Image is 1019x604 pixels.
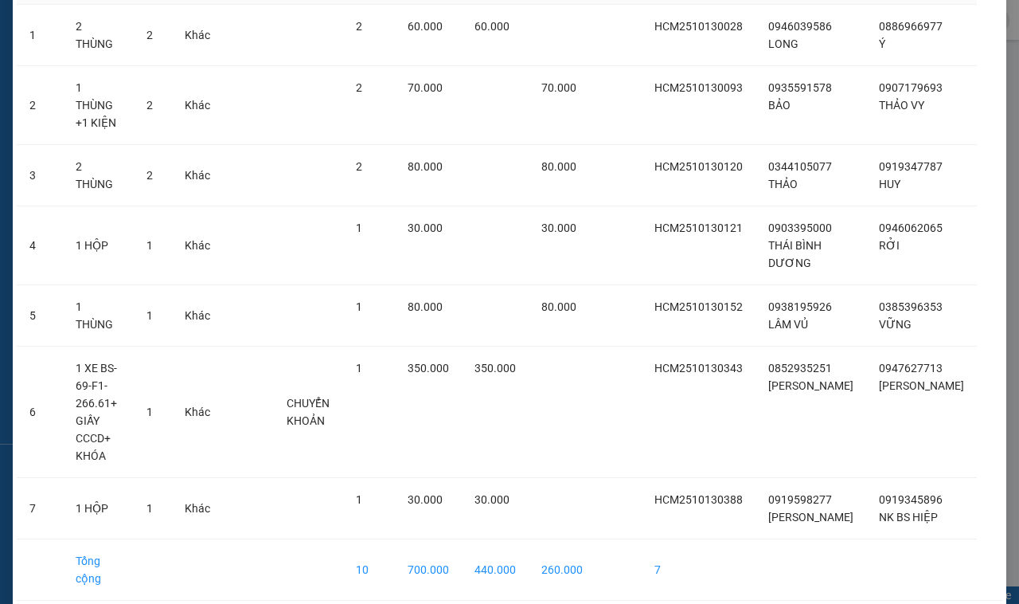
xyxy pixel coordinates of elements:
[146,502,153,515] span: 1
[474,493,509,506] span: 30.000
[654,222,743,234] span: HCM2510130121
[768,318,808,331] span: LÂM VỦ
[63,206,134,285] td: 1 HỘP
[408,20,443,33] span: 60.000
[768,362,832,375] span: 0852935251
[356,81,362,94] span: 2
[63,66,134,145] td: 1 THÙNG +1 KIỆN
[654,81,743,94] span: HCM2510130093
[408,493,443,506] span: 30.000
[879,99,924,112] span: THẢO VY
[287,397,330,427] span: CHUYỂN KHOẢN
[146,239,153,252] span: 1
[172,285,223,347] td: Khác
[879,222,943,234] span: 0946062065
[63,5,134,66] td: 2 THÙNG
[879,362,943,375] span: 0947627713
[879,318,912,331] span: VỮNG
[654,362,743,375] span: HCM2510130343
[172,347,223,478] td: Khác
[768,160,832,173] span: 0344105077
[879,37,885,50] span: Ý
[768,178,798,190] span: THẢO
[768,20,832,33] span: 0946039586
[17,285,63,347] td: 5
[356,160,362,173] span: 2
[879,20,943,33] span: 0886966977
[879,160,943,173] span: 0919347787
[879,239,900,252] span: RỞI
[63,478,134,539] td: 1 HỘP
[474,362,516,375] span: 350.000
[768,300,832,313] span: 0938195926
[879,81,943,94] span: 0907179693
[541,81,576,94] span: 70.000
[172,5,223,66] td: Khác
[63,145,134,206] td: 2 THÙNG
[768,222,832,234] span: 0903395000
[768,99,791,112] span: BẢO
[395,539,462,601] td: 700.000
[474,20,509,33] span: 60.000
[356,493,362,506] span: 1
[17,206,63,285] td: 4
[529,539,595,601] td: 260.000
[408,81,443,94] span: 70.000
[172,206,223,285] td: Khác
[879,493,943,506] span: 0919345896
[408,300,443,313] span: 80.000
[654,20,743,33] span: HCM2510130028
[146,99,153,112] span: 2
[146,169,153,182] span: 2
[17,478,63,539] td: 7
[768,81,832,94] span: 0935591578
[879,511,938,524] span: NK BS HIỆP
[146,406,153,418] span: 1
[768,511,853,524] span: [PERSON_NAME]
[172,478,223,539] td: Khác
[17,5,63,66] td: 1
[172,145,223,206] td: Khác
[768,239,822,269] span: THÁI BÌNH DƯƠNG
[768,37,798,50] span: LONG
[768,379,853,392] span: [PERSON_NAME]
[17,145,63,206] td: 3
[63,347,134,478] td: 1 XE BS- 69-F1-266.61+ GIẤY CCCD+ KHÓA
[356,362,362,375] span: 1
[879,300,943,313] span: 0385396353
[654,160,743,173] span: HCM2510130120
[343,539,394,601] td: 10
[408,362,449,375] span: 350.000
[768,493,832,506] span: 0919598277
[63,539,134,601] td: Tổng cộng
[172,66,223,145] td: Khác
[408,222,443,234] span: 30.000
[642,539,755,601] td: 7
[408,160,443,173] span: 80.000
[356,300,362,313] span: 1
[356,20,362,33] span: 2
[146,309,153,322] span: 1
[654,300,743,313] span: HCM2510130152
[63,285,134,347] td: 1 THÙNG
[541,160,576,173] span: 80.000
[541,300,576,313] span: 80.000
[17,66,63,145] td: 2
[541,222,576,234] span: 30.000
[17,347,63,478] td: 6
[146,29,153,41] span: 2
[462,539,529,601] td: 440.000
[356,222,362,234] span: 1
[879,178,900,190] span: HUY
[654,493,743,506] span: HCM2510130388
[879,379,964,392] span: [PERSON_NAME]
